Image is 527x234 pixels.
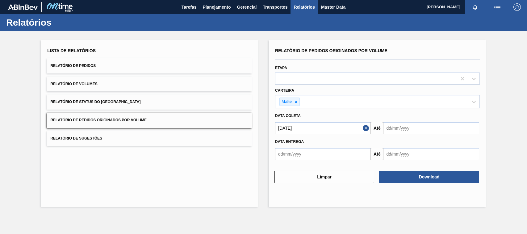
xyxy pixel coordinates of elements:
span: Data entrega [275,140,304,144]
button: Relatório de Pedidos [47,58,252,73]
input: dd/mm/yyyy [275,122,371,134]
button: Relatório de Volumes [47,77,252,92]
button: Limpar [274,171,374,183]
span: Relatório de Pedidos Originados por Volume [275,48,387,53]
img: Logout [513,3,521,11]
span: Relatório de Pedidos Originados por Volume [50,118,147,122]
button: Notificações [465,3,485,11]
span: Master Data [321,3,345,11]
button: Relatório de Sugestões [47,131,252,146]
span: Relatórios [294,3,315,11]
span: Relatório de Volumes [50,82,97,86]
label: Carteira [275,88,294,93]
button: Até [371,148,383,160]
span: Gerencial [237,3,257,11]
span: Planejamento [203,3,231,11]
button: Download [379,171,479,183]
div: Malte [280,98,293,106]
label: Etapa [275,66,287,70]
input: dd/mm/yyyy [275,148,371,160]
input: dd/mm/yyyy [383,148,479,160]
span: Relatório de Pedidos [50,64,96,68]
span: Data coleta [275,114,301,118]
img: userActions [494,3,501,11]
button: Close [363,122,371,134]
button: Relatório de Pedidos Originados por Volume [47,113,252,128]
span: Relatório de Status do [GEOGRAPHIC_DATA] [50,100,140,104]
button: Até [371,122,383,134]
h1: Relatórios [6,19,116,26]
input: dd/mm/yyyy [383,122,479,134]
span: Tarefas [182,3,197,11]
span: Lista de Relatórios [47,48,96,53]
span: Relatório de Sugestões [50,136,102,140]
img: TNhmsLtSVTkK8tSr43FrP2fwEKptu5GPRR3wAAAABJRU5ErkJggg== [8,4,38,10]
span: Transportes [263,3,287,11]
button: Relatório de Status do [GEOGRAPHIC_DATA] [47,94,252,110]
